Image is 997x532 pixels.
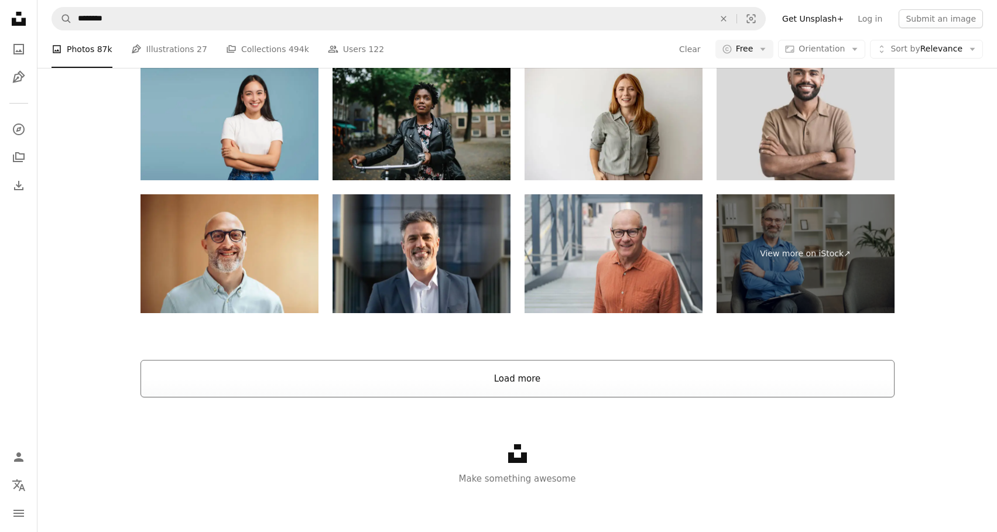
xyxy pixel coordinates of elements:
[37,472,997,486] p: Make something awesome
[141,360,895,397] button: Load more
[226,30,309,68] a: Collections 494k
[775,9,851,28] a: Get Unsplash+
[737,8,765,30] button: Visual search
[52,8,72,30] button: Search Unsplash
[333,62,511,181] img: Cycling lifestyle in Amsterdam
[778,40,865,59] button: Orientation
[141,62,318,181] img: Smiling asian woman posing with crossed arms looking at camera on blue background
[52,7,766,30] form: Find visuals sitewide
[679,40,701,59] button: Clear
[715,40,774,59] button: Free
[870,40,983,59] button: Sort byRelevance
[7,473,30,497] button: Language
[525,194,703,313] img: Senior Scandinavian Man Portrait Outdoors Autumn in Finland Concept
[328,30,384,68] a: Users 122
[851,9,889,28] a: Log in
[7,502,30,525] button: Menu
[717,194,895,313] a: View more on iStock↗
[717,62,895,181] img: Portrait of handsome smiling young man with crossed arms
[7,7,30,33] a: Home — Unsplash
[711,8,736,30] button: Clear
[131,30,207,68] a: Illustrations 27
[7,445,30,469] a: Log in / Sign up
[289,43,309,56] span: 494k
[890,43,962,55] span: Relevance
[7,174,30,197] a: Download History
[141,194,318,313] img: Portrait Of Smiling Businessman With Glasses And Beard
[7,118,30,141] a: Explore
[7,146,30,169] a: Collections
[7,66,30,89] a: Illustrations
[736,43,753,55] span: Free
[525,62,703,181] img: Confident Woman Smiling in Casual Attire Against White Background
[197,43,207,56] span: 27
[333,194,511,313] img: Proud older senior businessman professional ceo, manager, leader looking camera near city office....
[799,44,845,53] span: Orientation
[890,44,920,53] span: Sort by
[899,9,983,28] button: Submit an image
[368,43,384,56] span: 122
[7,37,30,61] a: Photos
